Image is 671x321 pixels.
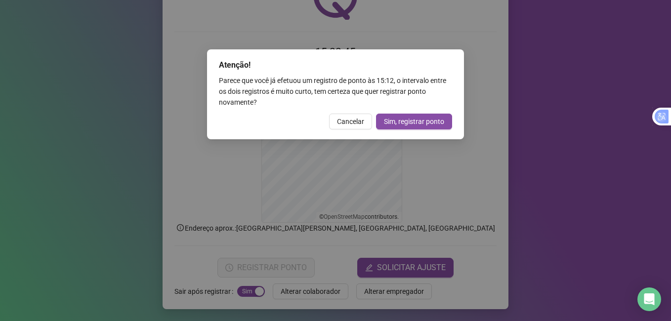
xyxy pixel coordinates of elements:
[337,116,364,127] span: Cancelar
[329,114,372,129] button: Cancelar
[376,114,452,129] button: Sim, registrar ponto
[219,75,452,108] div: Parece que você já efetuou um registro de ponto às 15:12 , o intervalo entre os dois registros é ...
[219,59,452,71] div: Atenção!
[637,287,661,311] div: Open Intercom Messenger
[384,116,444,127] span: Sim, registrar ponto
